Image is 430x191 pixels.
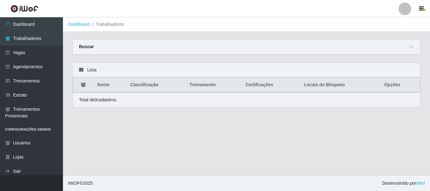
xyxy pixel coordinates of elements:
nav: breadcrumb [63,17,430,32]
p: Total de 0 cadastros. [79,97,117,103]
th: Classificação [127,78,186,93]
span: © 2025 . [68,180,94,187]
th: Certificações [242,78,300,93]
li: Trabalhadores [90,21,124,28]
th: Treinamento [186,78,242,93]
div: Lista [73,63,420,77]
th: Locais do Bloqueio [300,78,380,93]
span: IWOF [68,181,80,186]
th: Opções [380,78,420,93]
img: CoreUI Logo [10,5,38,13]
a: iWof [416,181,425,186]
a: Dashboard [68,22,90,27]
th: Nome [93,78,126,93]
span: Desenvolvido por [382,180,425,187]
strong: Buscar [79,44,94,49]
